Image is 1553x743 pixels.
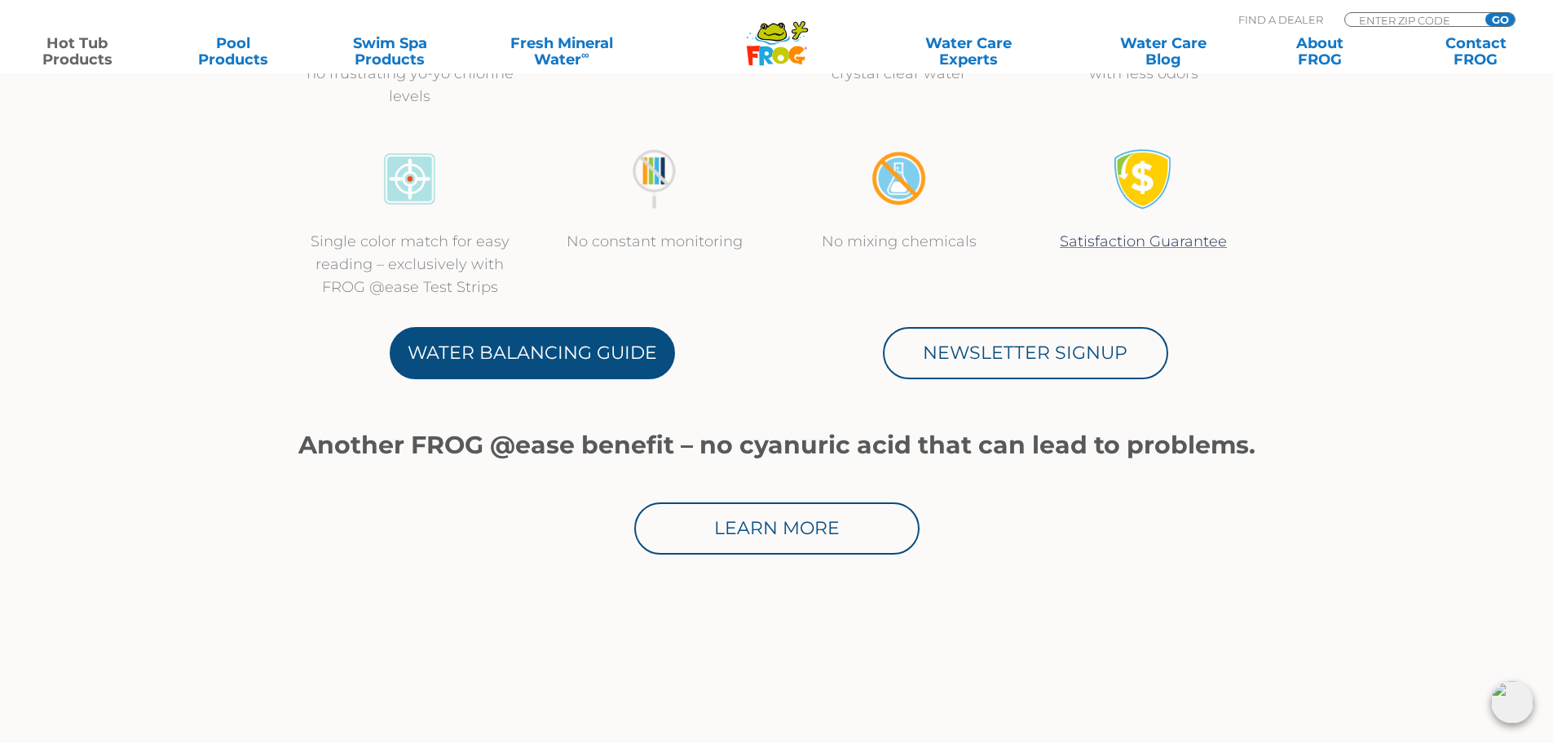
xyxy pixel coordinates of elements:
a: PoolProducts [173,35,294,68]
img: openIcon [1491,681,1533,723]
p: Single color match for easy reading – exclusively with FROG @ease Test Strips [304,230,516,299]
input: Zip Code Form [1357,13,1467,27]
a: Hot TubProducts [16,35,138,68]
input: GO [1485,13,1515,26]
a: Learn More [634,502,920,555]
a: Fresh MineralWater∞ [485,35,638,68]
a: AboutFROG [1259,35,1380,68]
img: Satisfaction Guarantee Icon [1113,148,1174,210]
a: Water CareBlog [1102,35,1224,68]
p: No mixing chemicals [793,230,1005,253]
p: No constant monitoring [549,230,761,253]
p: Find A Dealer [1238,12,1323,27]
img: no-mixing1 [868,148,929,210]
a: Water CareExperts [870,35,1067,68]
a: ContactFROG [1415,35,1537,68]
img: no-constant-monitoring1 [624,148,685,210]
a: Swim SpaProducts [329,35,451,68]
a: Newsletter Signup [883,327,1168,379]
img: icon-atease-color-match [379,148,440,210]
a: Water Balancing Guide [390,327,675,379]
a: Satisfaction Guarantee [1060,232,1227,250]
sup: ∞ [581,48,589,61]
h1: Another FROG @ease benefit – no cyanuric acid that can lead to problems. [288,431,1266,459]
